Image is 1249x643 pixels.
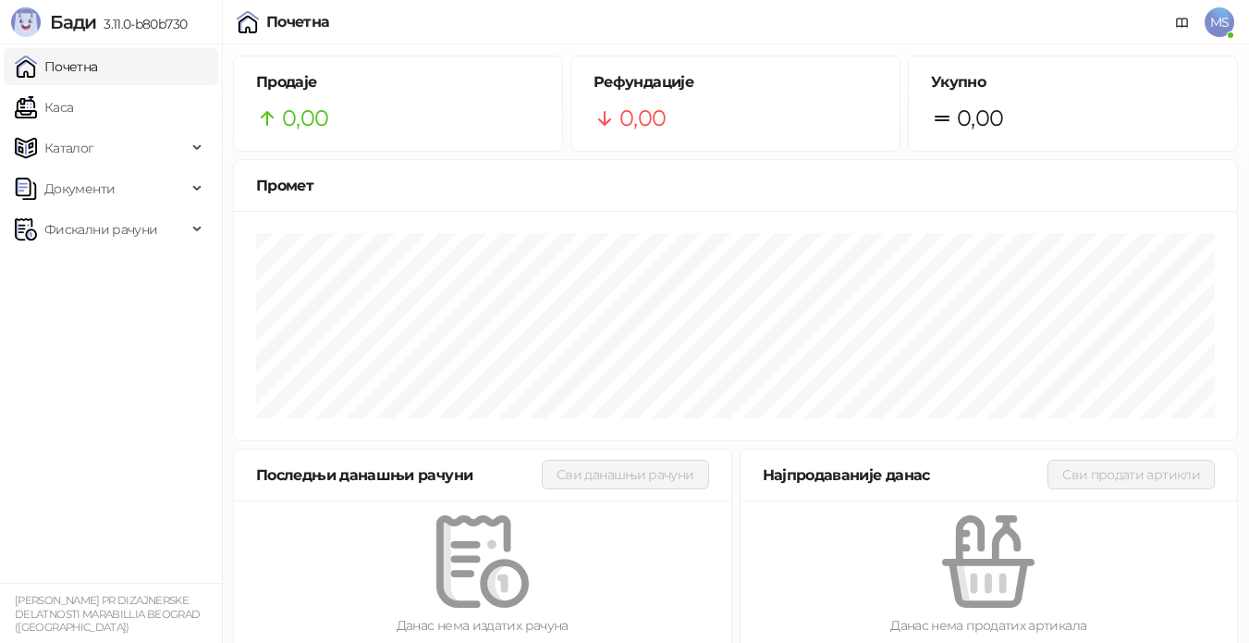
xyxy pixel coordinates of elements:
[15,89,73,126] a: Каса
[44,170,115,207] span: Документи
[256,174,1215,197] div: Промет
[11,7,41,37] img: Logo
[1047,460,1215,489] button: Сви продати артикли
[96,16,187,32] span: 3.11.0-b80b730
[770,615,1208,636] div: Данас нема продатих артикала
[44,130,94,167] span: Каталог
[1168,7,1197,37] a: Документација
[256,464,542,487] div: Последњи данашњи рачуни
[594,71,877,93] h5: Рефундације
[282,101,328,136] span: 0,00
[1205,7,1234,37] span: MS
[263,615,702,636] div: Данас нема издатих рачуна
[15,48,98,85] a: Почетна
[542,460,708,489] button: Сви данашњи рачуни
[256,71,540,93] h5: Продаје
[266,15,330,30] div: Почетна
[931,71,1215,93] h5: Укупно
[44,211,157,248] span: Фискални рачуни
[15,594,200,634] small: [PERSON_NAME] PR DIZAJNERSKE DELATNOSTI MARABILLIA BEOGRAD ([GEOGRAPHIC_DATA])
[619,101,666,136] span: 0,00
[763,464,1048,487] div: Најпродаваније данас
[50,11,96,33] span: Бади
[957,101,1003,136] span: 0,00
